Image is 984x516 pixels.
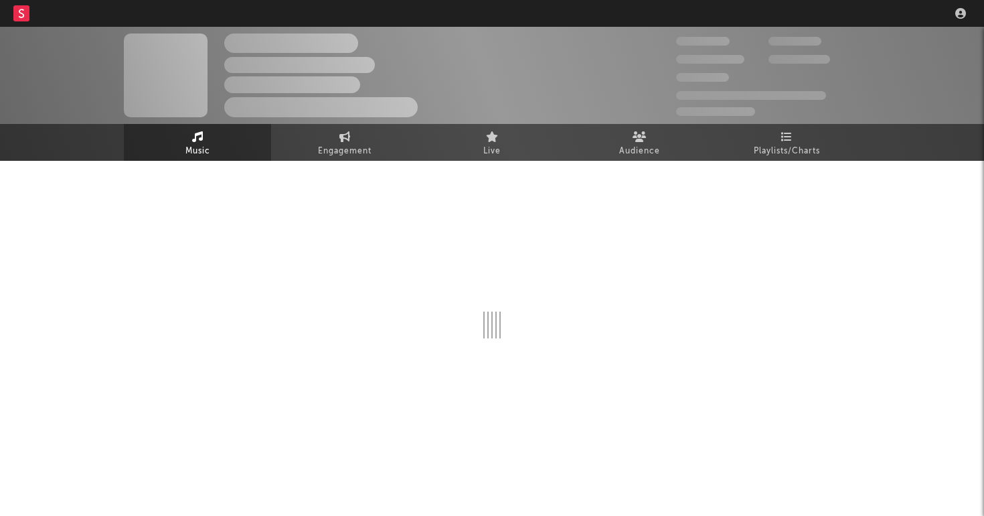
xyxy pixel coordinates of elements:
a: Audience [566,124,713,161]
a: Music [124,124,271,161]
span: Jump Score: 85.0 [676,107,755,116]
a: Live [418,124,566,161]
span: Playlists/Charts [754,143,820,159]
span: Music [185,143,210,159]
span: 50,000,000 [676,55,744,64]
span: Engagement [318,143,372,159]
a: Playlists/Charts [713,124,860,161]
span: 100,000 [768,37,821,46]
span: 50,000,000 Monthly Listeners [676,91,826,100]
span: Live [483,143,501,159]
a: Engagement [271,124,418,161]
span: 1,000,000 [768,55,830,64]
span: 300,000 [676,37,730,46]
span: 100,000 [676,73,729,82]
span: Audience [619,143,660,159]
